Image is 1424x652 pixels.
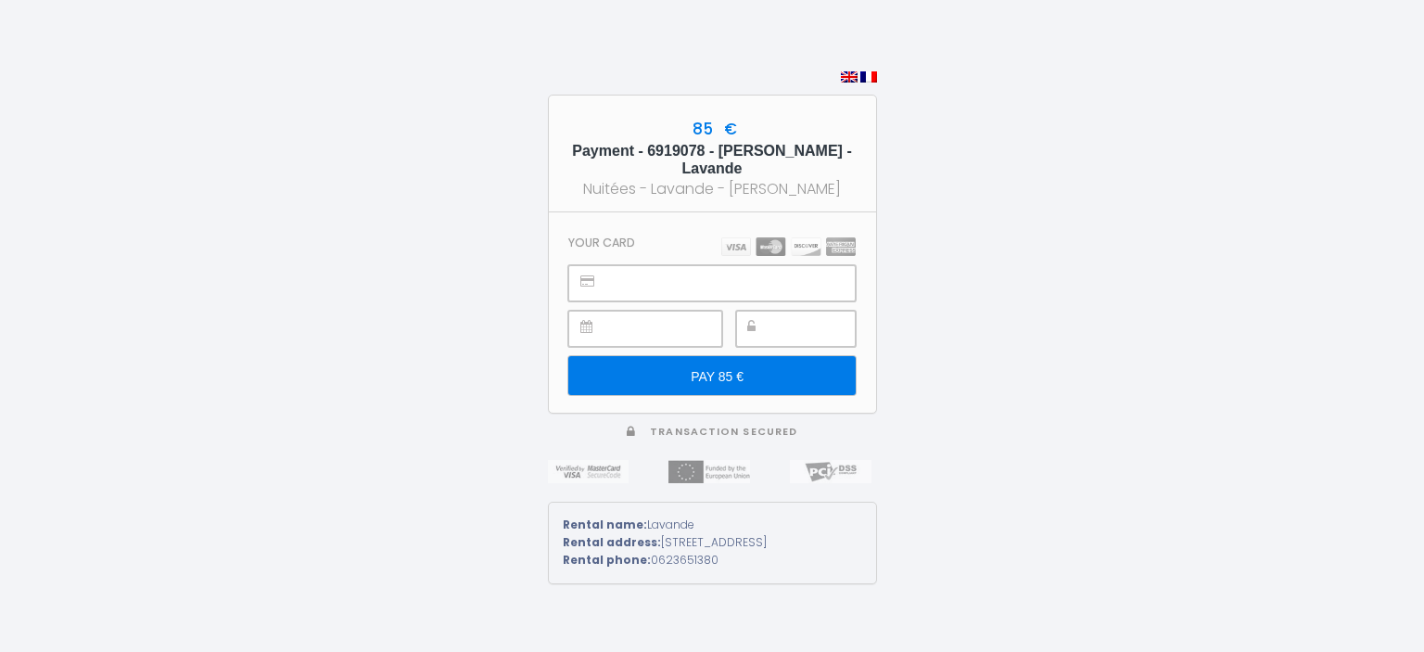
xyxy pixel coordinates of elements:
iframe: Secure payment input frame [610,312,720,346]
div: 0623651380 [563,552,862,569]
div: [STREET_ADDRESS] [563,534,862,552]
h5: Payment - 6919078 - [PERSON_NAME] - Lavande [566,142,859,177]
iframe: Secure payment input frame [610,266,854,300]
strong: Rental phone: [563,552,651,568]
div: Lavande [563,517,862,534]
strong: Rental address: [563,534,661,550]
img: carts.png [721,237,856,256]
img: fr.png [860,71,877,83]
strong: Rental name: [563,517,647,532]
span: 85 € [688,118,737,140]
img: en.png [841,71,858,83]
div: Nuitées - Lavande - [PERSON_NAME] [566,177,859,200]
span: Transaction secured [650,425,797,439]
iframe: Secure payment input frame [778,312,855,346]
input: PAY 85 € [568,356,855,395]
h3: Your card [568,236,635,249]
